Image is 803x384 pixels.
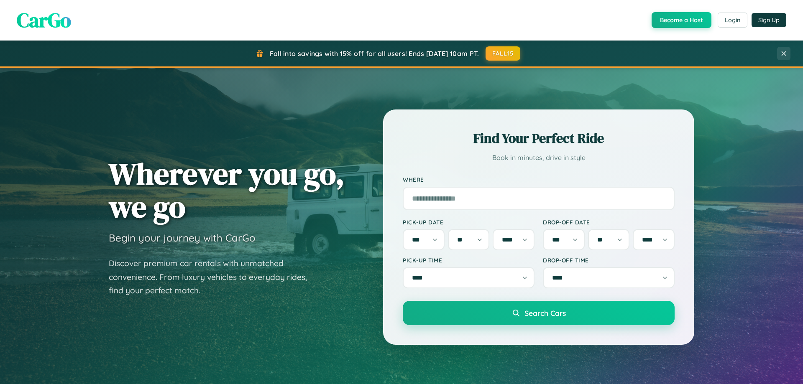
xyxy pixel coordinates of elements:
button: FALL15 [486,46,521,61]
p: Discover premium car rentals with unmatched convenience. From luxury vehicles to everyday rides, ... [109,257,318,298]
button: Sign Up [752,13,786,27]
p: Book in minutes, drive in style [403,152,675,164]
h3: Begin your journey with CarGo [109,231,256,244]
label: Where [403,176,675,183]
label: Pick-up Date [403,219,534,226]
h1: Wherever you go, we go [109,157,345,223]
span: Search Cars [524,308,566,318]
span: Fall into savings with 15% off for all users! Ends [DATE] 10am PT. [270,49,479,58]
label: Drop-off Time [543,257,675,264]
h2: Find Your Perfect Ride [403,129,675,147]
label: Drop-off Date [543,219,675,226]
button: Login [718,13,747,28]
button: Search Cars [403,301,675,325]
label: Pick-up Time [403,257,534,264]
button: Become a Host [652,12,711,28]
span: CarGo [17,6,71,34]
